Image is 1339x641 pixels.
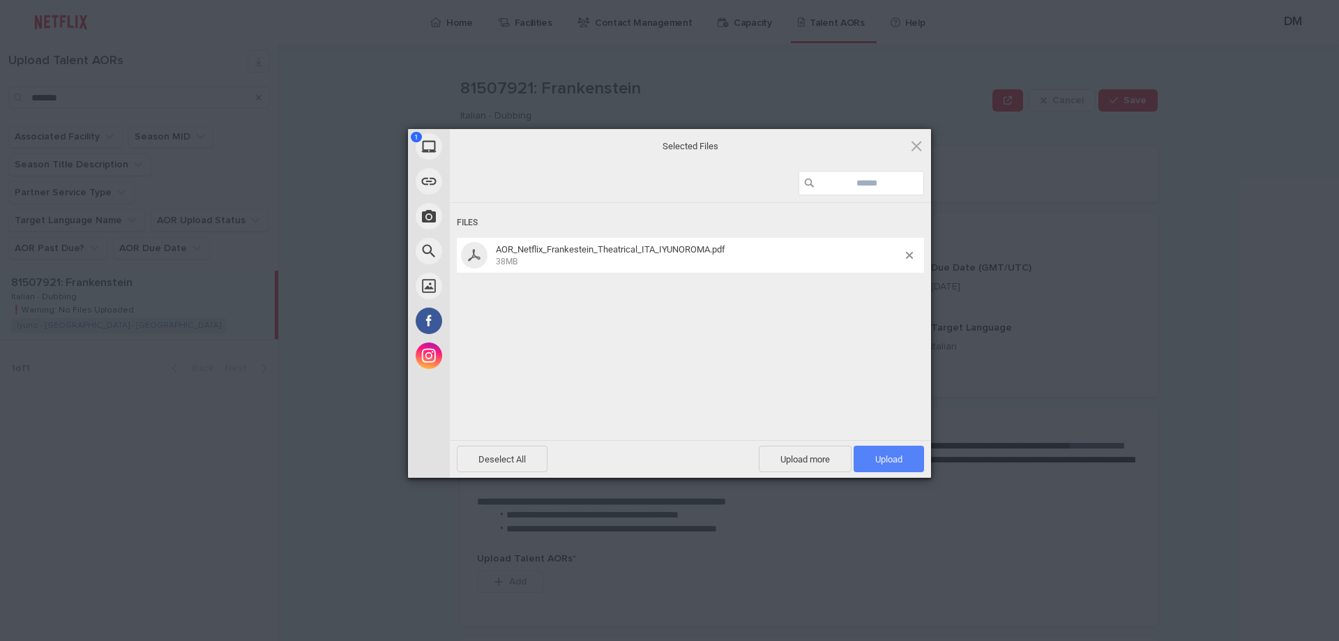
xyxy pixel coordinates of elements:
[408,338,575,373] div: Instagram
[408,234,575,269] div: Web Search
[759,446,852,472] span: Upload more
[408,129,575,164] div: My Device
[875,454,902,465] span: Upload
[854,446,924,472] span: Upload
[408,303,575,338] div: Facebook
[457,446,547,472] span: Deselect All
[411,132,422,142] span: 1
[496,244,725,255] span: AOR_Netflix_Frankestein_Theatrical_ITA_IYUNOROMA.pdf
[492,244,906,267] span: AOR_Netflix_Frankestein_Theatrical_ITA_IYUNOROMA.pdf
[408,164,575,199] div: Link (URL)
[551,139,830,152] span: Selected Files
[457,210,924,236] div: Files
[408,269,575,303] div: Unsplash
[496,257,517,266] span: 38MB
[909,138,924,153] span: Click here or hit ESC to close picker
[408,199,575,234] div: Take Photo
